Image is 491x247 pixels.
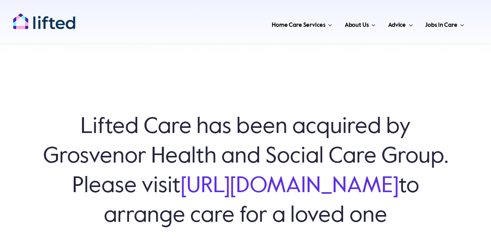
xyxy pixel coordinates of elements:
nav: Main Menu [92,12,467,36]
a: Jobs in Care [423,12,467,36]
a: Advice [386,12,415,36]
a: [URL][DOMAIN_NAME] [181,175,399,197]
a: lifted-logo [13,13,76,21]
span: Advice [388,19,406,32]
span: About Us [345,19,369,32]
span: Jobs in Care [425,19,457,32]
h6: Lifted Care has been acquired by Grosvenor Health and Social Care Group. Please visit to arrange ... [39,112,452,231]
a: Home Care Services [269,12,334,36]
a: About Us [342,12,378,36]
span: Home Care Services [272,19,325,32]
